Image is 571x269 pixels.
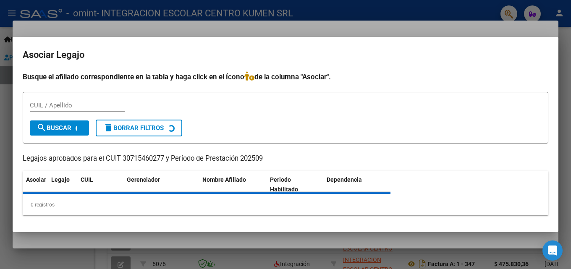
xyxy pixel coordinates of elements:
span: Legajo [51,176,70,183]
h4: Busque el afiliado correspondiente en la tabla y haga click en el ícono de la columna "Asociar". [23,71,548,82]
datatable-header-cell: Legajo [48,171,77,198]
span: Gerenciador [127,176,160,183]
span: Asociar [26,176,46,183]
datatable-header-cell: Gerenciador [123,171,199,198]
mat-icon: search [37,123,47,133]
button: Buscar [30,120,89,136]
p: Legajos aprobados para el CUIT 30715460277 y Período de Prestación 202509 [23,154,548,164]
span: Buscar [37,124,71,132]
div: 0 registros [23,194,548,215]
span: Nombre Afiliado [202,176,246,183]
datatable-header-cell: CUIL [77,171,123,198]
button: Borrar Filtros [96,120,182,136]
datatable-header-cell: Periodo Habilitado [267,171,323,198]
datatable-header-cell: Nombre Afiliado [199,171,267,198]
div: Open Intercom Messenger [542,240,563,261]
datatable-header-cell: Asociar [23,171,48,198]
datatable-header-cell: Dependencia [323,171,391,198]
span: Borrar Filtros [103,124,164,132]
h2: Asociar Legajo [23,47,548,63]
span: CUIL [81,176,93,183]
span: Dependencia [327,176,362,183]
span: Periodo Habilitado [270,176,298,193]
mat-icon: delete [103,123,113,133]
